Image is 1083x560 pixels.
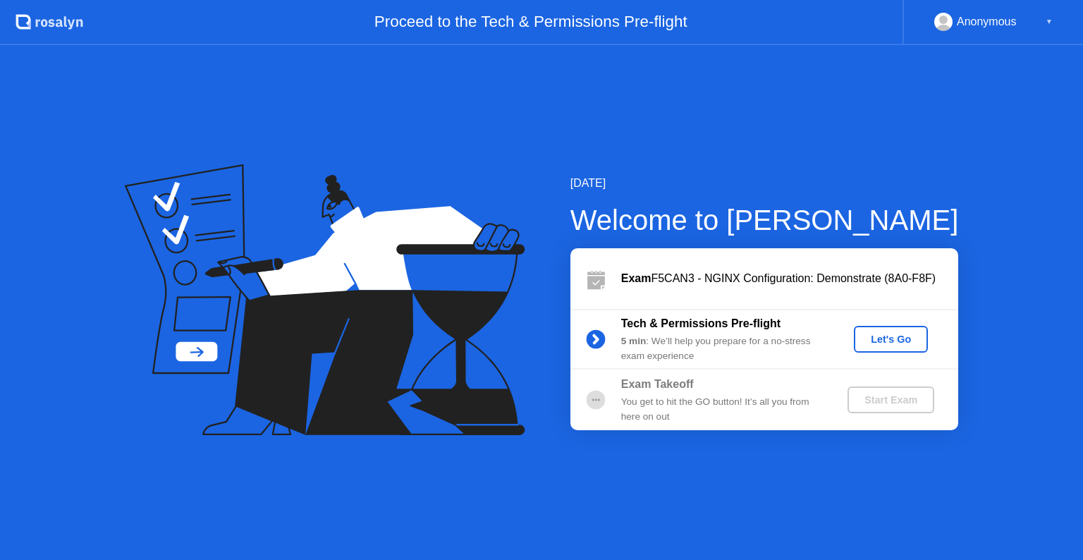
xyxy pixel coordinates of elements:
div: Anonymous [957,13,1017,31]
button: Let's Go [854,326,928,353]
div: You get to hit the GO button! It’s all you from here on out [621,395,824,424]
div: [DATE] [570,175,959,192]
b: Tech & Permissions Pre-flight [621,317,781,329]
b: Exam Takeoff [621,378,694,390]
div: Welcome to [PERSON_NAME] [570,199,959,241]
div: F5CAN3 - NGINX Configuration: Demonstrate (8A0-F8F) [621,270,958,287]
div: ▼ [1046,13,1053,31]
button: Start Exam [848,386,934,413]
div: Let's Go [859,334,922,345]
div: Start Exam [853,394,929,406]
b: Exam [621,272,651,284]
b: 5 min [621,336,647,346]
div: : We’ll help you prepare for a no-stress exam experience [621,334,824,363]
